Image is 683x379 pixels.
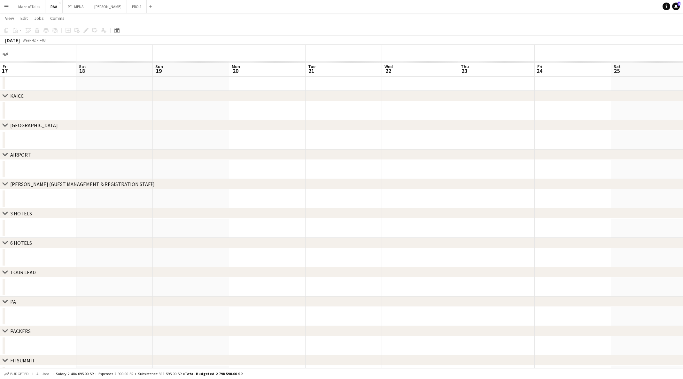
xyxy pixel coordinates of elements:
[231,67,240,74] span: 20
[63,0,89,13] button: PFL MENA
[461,64,469,69] span: Thu
[5,37,20,43] div: [DATE]
[89,0,127,13] button: [PERSON_NAME]
[40,38,46,43] div: +03
[384,64,393,69] span: Wed
[48,14,67,22] a: Comms
[155,64,163,69] span: Sun
[10,328,31,334] div: PACKERS
[10,151,31,158] div: AIRPORT
[3,64,8,69] span: Fri
[10,240,32,246] div: 6 HOTELS
[307,67,315,74] span: 21
[3,14,17,22] a: View
[613,67,621,74] span: 25
[127,0,147,13] button: PRO 4
[460,67,469,74] span: 23
[185,371,243,376] span: Total Budgeted 2 798 590.00 SR
[78,67,86,74] span: 18
[10,269,36,275] div: TOUR LEAD
[308,64,315,69] span: Tue
[50,15,65,21] span: Comms
[614,64,621,69] span: Sat
[34,15,44,21] span: Jobs
[32,14,46,22] a: Jobs
[79,64,86,69] span: Sat
[35,371,50,376] span: All jobs
[537,64,542,69] span: Fri
[10,93,24,99] div: KAICC
[10,122,58,128] div: [GEOGRAPHIC_DATA]
[10,298,16,305] div: PA
[10,372,29,376] span: Budgeted
[3,370,30,377] button: Budgeted
[154,67,163,74] span: 19
[10,210,32,217] div: 3 HOTELS
[20,15,28,21] span: Edit
[678,2,680,6] span: 8
[10,181,155,187] div: [PERSON_NAME] {GUEST MANAGEMENT & REGISTRATION STAFF}
[5,15,14,21] span: View
[2,67,8,74] span: 17
[18,14,30,22] a: Edit
[56,371,243,376] div: Salary 2 484 095.00 SR + Expenses 2 900.00 SR + Subsistence 311 595.00 SR =
[21,38,37,43] span: Week 42
[384,67,393,74] span: 22
[536,67,542,74] span: 24
[13,0,45,13] button: Maze of Tales
[10,357,35,364] div: FII SUMMIT
[232,64,240,69] span: Mon
[45,0,63,13] button: RAA
[672,3,680,10] a: 8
